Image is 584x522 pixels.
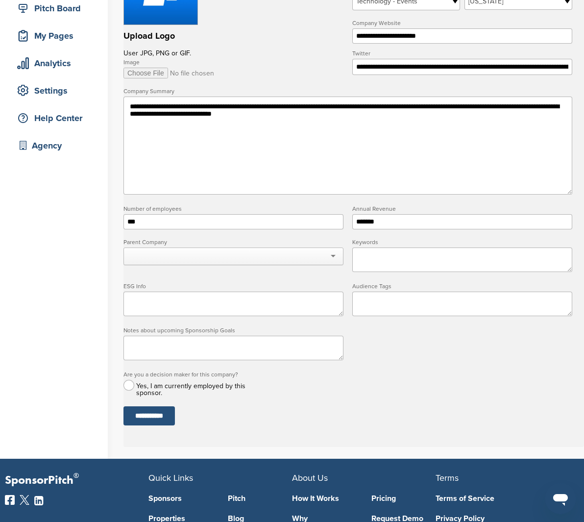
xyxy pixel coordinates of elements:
span: About Us [292,472,328,483]
div: Yes, I am currently employed by this sponsor. [136,383,263,397]
a: Analytics [10,52,98,75]
label: Keywords [352,239,572,245]
span: Terms [436,472,459,483]
span: Quick Links [148,472,193,483]
iframe: Button to launch messaging window [545,483,576,514]
a: Pitch [228,495,292,502]
label: Audience Tags [352,283,572,289]
a: Pricing [371,495,436,502]
label: Company Website [352,20,572,26]
span: ® [73,470,79,482]
a: Help Center [10,107,98,129]
div: Settings [15,82,98,99]
label: Twitter [352,50,572,56]
label: Image [123,59,273,65]
label: Parent Company [123,239,343,245]
a: How It Works [292,495,357,502]
div: Analytics [15,54,98,72]
label: ESG Info [123,283,343,289]
p: User JPG, PNG or GIF. [123,47,273,59]
a: My Pages [10,25,98,47]
div: Help Center [15,109,98,127]
div: Agency [15,137,98,154]
label: Annual Revenue [352,206,572,212]
label: Notes about upcoming Sponsorship Goals [123,327,343,333]
a: Terms of Service [436,495,564,502]
a: Agency [10,134,98,157]
a: Settings [10,79,98,102]
div: My Pages [15,27,98,45]
img: Twitter [20,495,29,505]
p: SponsorPitch [5,473,148,488]
img: Facebook [5,495,15,505]
label: Company Summary [123,88,572,94]
h2: Upload Logo [123,29,273,43]
label: Number of employees [123,206,343,212]
label: Are you a decision maker for this company? [123,372,273,377]
a: Sponsors [148,495,213,502]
